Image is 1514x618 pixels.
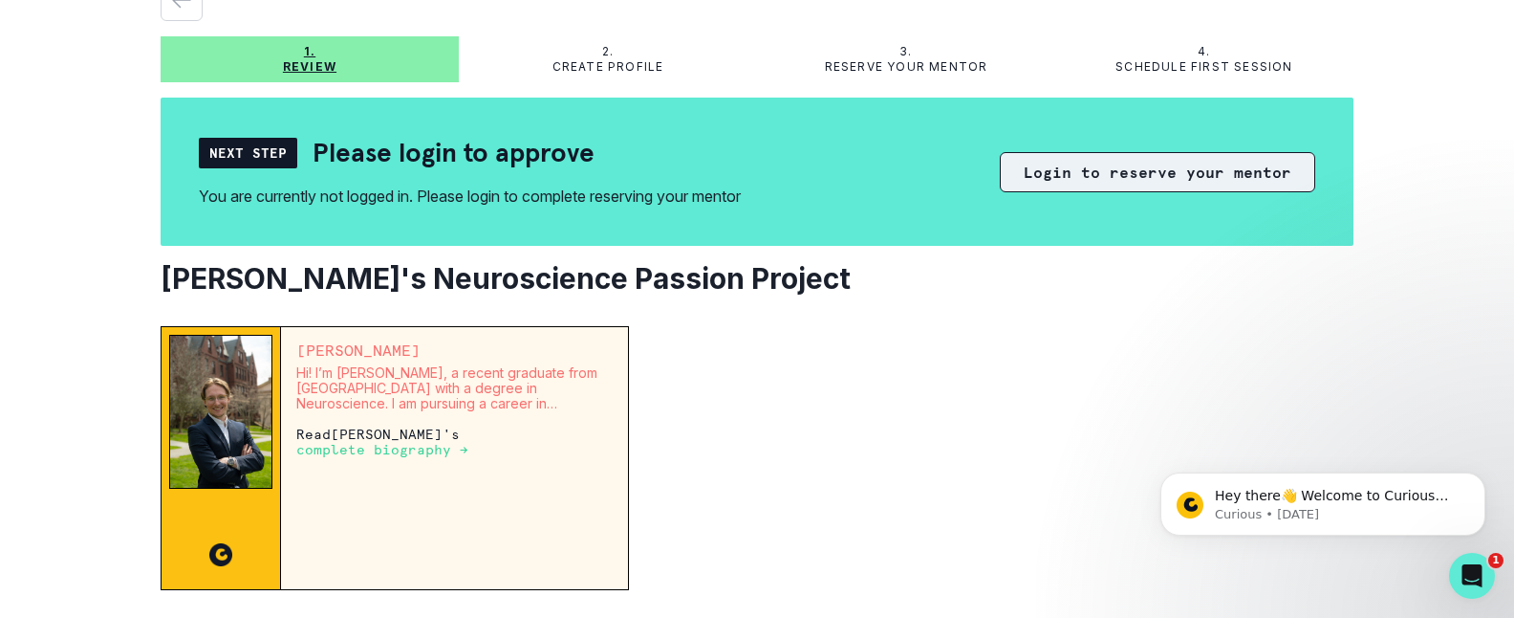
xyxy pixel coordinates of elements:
h2: [PERSON_NAME]'s Neuroscience Passion Project [161,261,1353,296]
p: 1. [304,44,315,59]
h2: Please login to approve [313,136,595,169]
p: complete biography → [296,442,468,457]
span: 1 [1488,553,1503,568]
p: Read [PERSON_NAME] 's [296,427,613,457]
img: CC image [209,543,232,566]
p: [PERSON_NAME] [296,342,613,358]
p: 3. [899,44,912,59]
div: You are currently not logged in. Please login to complete reserving your mentor [199,185,741,208]
a: complete biography → [296,441,468,457]
p: Review [283,59,336,75]
p: Hi! I’m [PERSON_NAME], a recent graduate from [GEOGRAPHIC_DATA] with a degree in Neuroscience. I ... [296,365,613,411]
img: Mentor Image [169,335,272,489]
p: 2. [602,44,614,59]
iframe: Intercom live chat [1449,553,1495,599]
p: Create profile [552,59,664,75]
div: Next Step [199,138,297,168]
p: Schedule first session [1115,59,1292,75]
p: Reserve your mentor [825,59,988,75]
button: Login to reserve your mentor [1000,152,1315,192]
p: 4. [1198,44,1210,59]
iframe: Intercom notifications message [1132,432,1514,566]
